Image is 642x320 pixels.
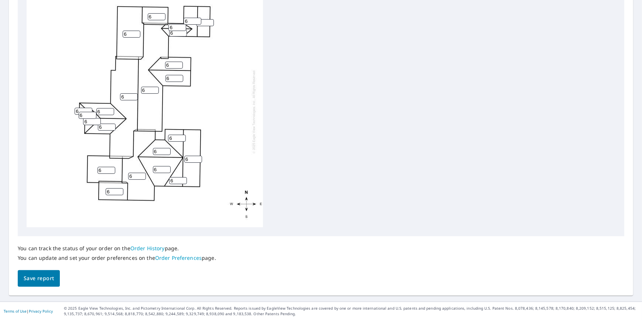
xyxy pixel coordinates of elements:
[24,274,54,283] span: Save report
[130,245,165,252] a: Order History
[4,309,53,313] p: |
[155,254,202,261] a: Order Preferences
[64,306,638,317] p: © 2025 Eagle View Technologies, Inc. and Pictometry International Corp. All Rights Reserved. Repo...
[18,245,216,252] p: You can track the status of your order on the page.
[18,270,60,287] button: Save report
[4,309,27,314] a: Terms of Use
[18,255,216,261] p: You can update and set your order preferences on the page.
[29,309,53,314] a: Privacy Policy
